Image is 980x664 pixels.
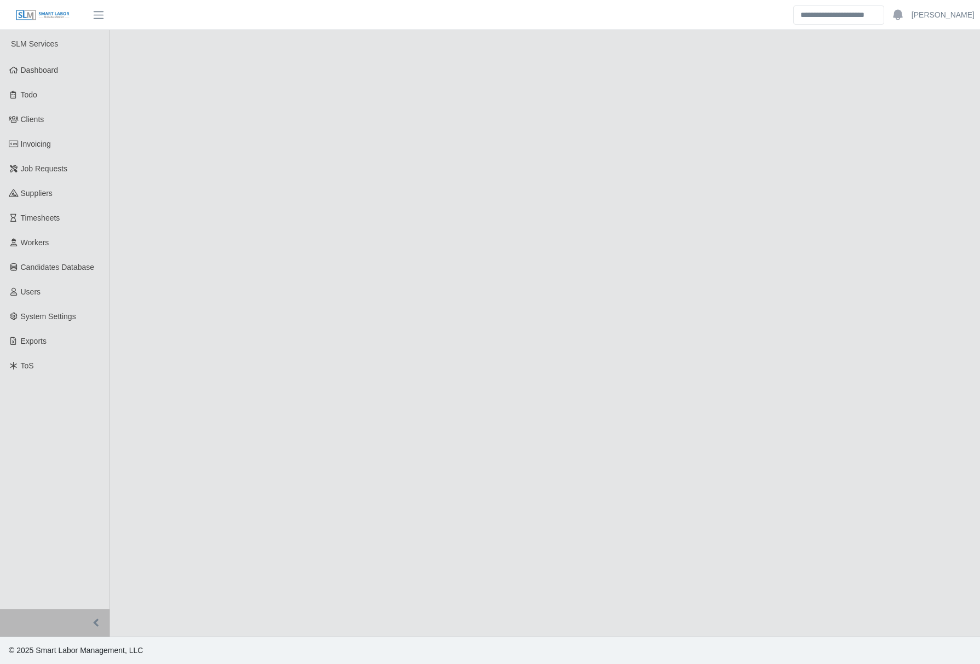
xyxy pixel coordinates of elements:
[21,263,95,272] span: Candidates Database
[21,361,34,370] span: ToS
[21,189,53,198] span: Suppliers
[15,9,70,21] img: SLM Logo
[21,90,37,99] span: Todo
[21,287,41,296] span: Users
[21,312,76,321] span: System Settings
[21,115,44,124] span: Clients
[21,337,47,345] span: Exports
[11,39,58,48] span: SLM Services
[793,5,884,25] input: Search
[21,238,49,247] span: Workers
[21,140,51,148] span: Invoicing
[9,646,143,655] span: © 2025 Smart Labor Management, LLC
[21,164,68,173] span: Job Requests
[21,213,60,222] span: Timesheets
[912,9,975,21] a: [PERSON_NAME]
[21,66,59,74] span: Dashboard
